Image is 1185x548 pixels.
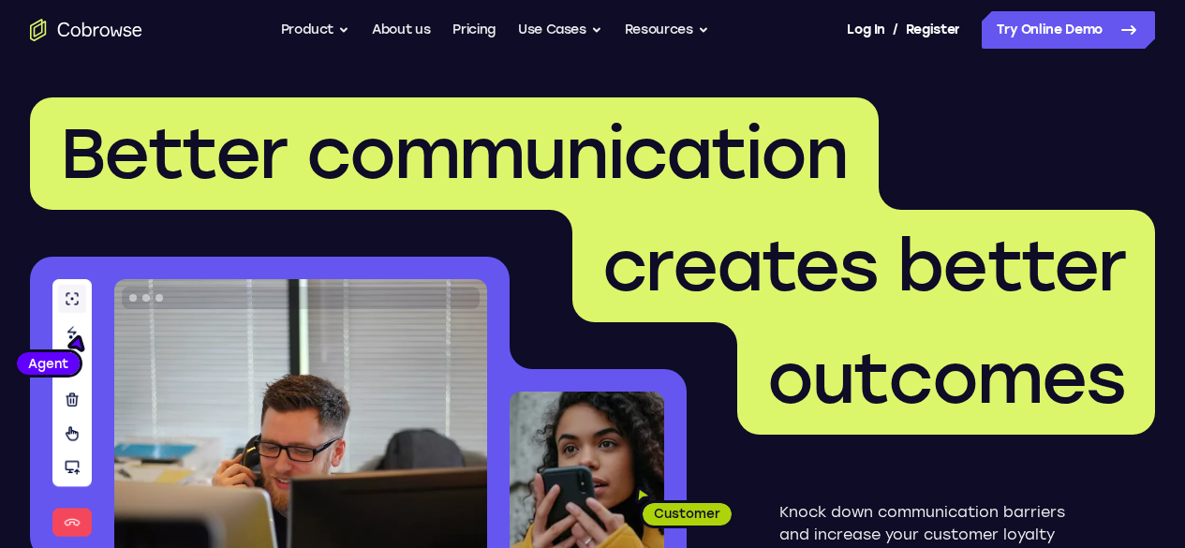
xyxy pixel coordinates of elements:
a: Log In [847,11,884,49]
button: Product [281,11,350,49]
button: Use Cases [518,11,602,49]
a: About us [372,11,430,49]
span: Better communication [60,111,849,196]
a: Go to the home page [30,19,142,41]
button: Resources [625,11,709,49]
span: / [893,19,898,41]
span: outcomes [767,336,1125,421]
a: Try Online Demo [982,11,1155,49]
a: Register [906,11,960,49]
a: Pricing [452,11,496,49]
span: creates better [602,224,1125,308]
